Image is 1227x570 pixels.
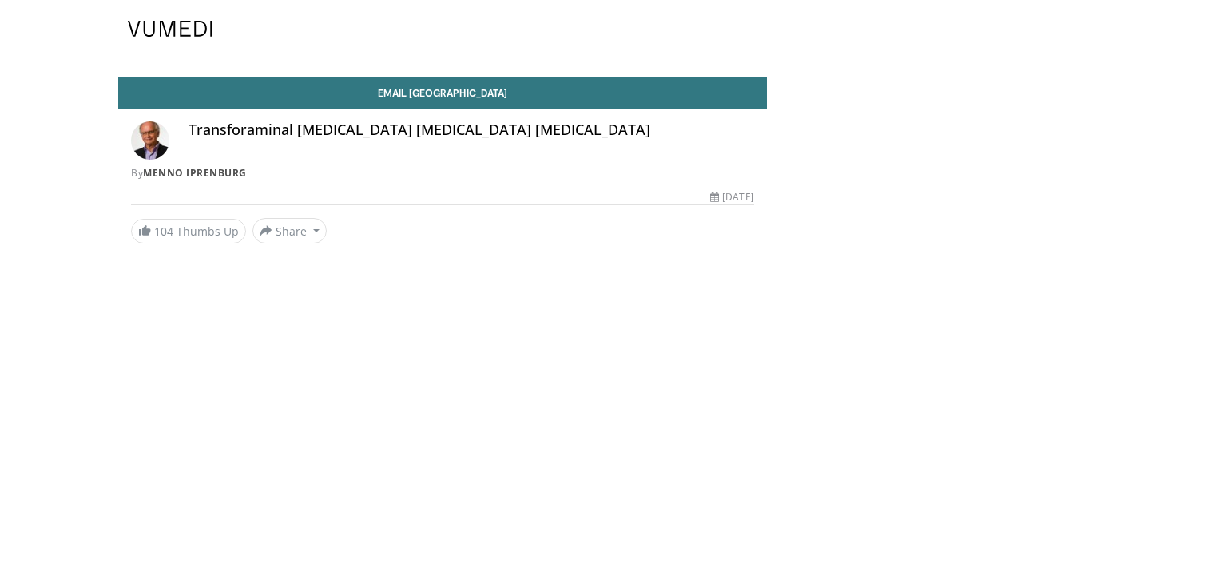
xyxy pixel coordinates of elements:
div: By [131,166,754,180]
a: Menno Iprenburg [143,166,247,180]
a: 104 Thumbs Up [131,219,246,243]
a: Email [GEOGRAPHIC_DATA] [118,77,767,109]
div: [DATE] [710,190,753,204]
h4: Transforaminal [MEDICAL_DATA] [MEDICAL_DATA] [MEDICAL_DATA] [189,121,754,139]
button: Share [252,218,327,243]
img: Avatar [131,121,169,160]
img: VuMedi Logo [128,21,212,37]
span: 104 [154,224,173,239]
